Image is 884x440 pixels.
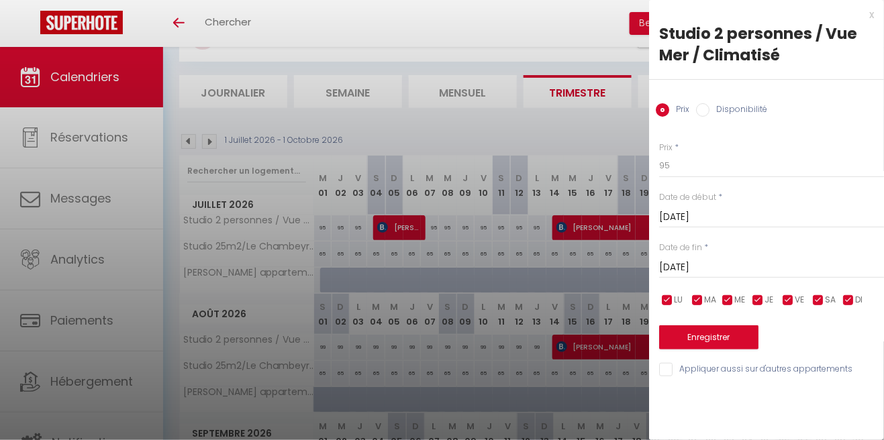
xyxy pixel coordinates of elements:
[825,294,836,307] span: SA
[765,294,773,307] span: JE
[734,294,745,307] span: ME
[709,103,767,118] label: Disponibilité
[795,294,804,307] span: VE
[704,294,716,307] span: MA
[659,241,702,254] label: Date de fin
[659,23,874,66] div: Studio 2 personnes / Vue Mer / Climatisé
[659,191,716,204] label: Date de début
[855,294,863,307] span: DI
[659,142,673,154] label: Prix
[649,7,874,23] div: x
[674,294,683,307] span: LU
[659,325,758,349] button: Enregistrer
[669,103,689,118] label: Prix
